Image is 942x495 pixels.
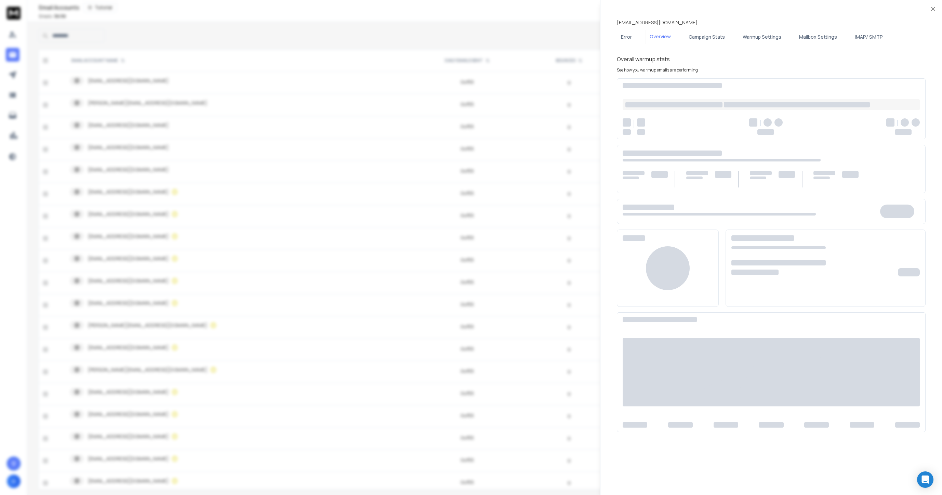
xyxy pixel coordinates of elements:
[739,29,785,44] button: Warmup Settings
[617,19,698,26] p: [EMAIL_ADDRESS][DOMAIN_NAME]
[617,29,636,44] button: Error
[646,29,675,45] button: Overview
[685,29,729,44] button: Campaign Stats
[917,471,933,488] div: Open Intercom Messenger
[617,67,698,73] p: See how you warmup emails are performing
[795,29,841,44] button: Mailbox Settings
[617,55,670,63] h1: Overall warmup stats
[851,29,887,44] button: IMAP/ SMTP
